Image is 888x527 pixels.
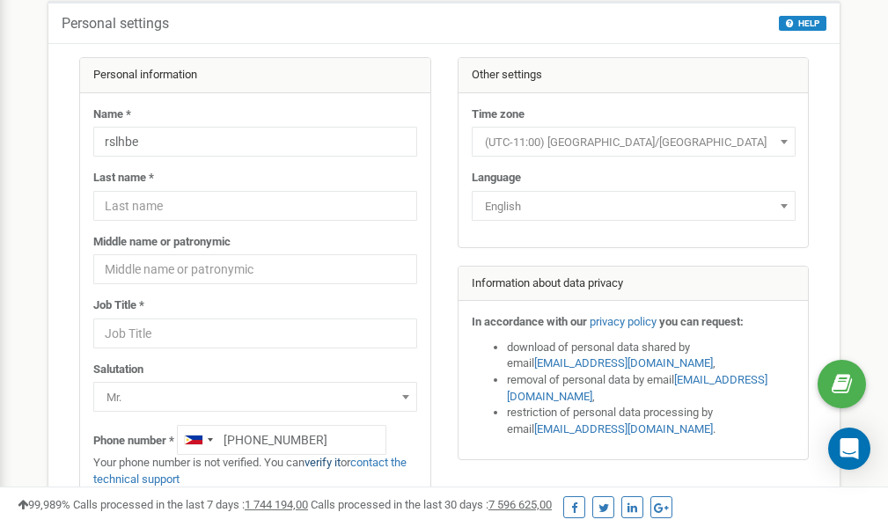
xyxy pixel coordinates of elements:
[507,405,796,437] li: restriction of personal data processing by email .
[472,315,587,328] strong: In accordance with our
[659,315,744,328] strong: you can request:
[93,191,417,221] input: Last name
[305,456,341,469] a: verify it
[93,127,417,157] input: Name
[177,425,386,455] input: +1-800-555-55-55
[18,498,70,511] span: 99,989%
[93,382,417,412] span: Mr.
[93,234,231,251] label: Middle name or patronymic
[178,426,218,454] div: Telephone country code
[590,315,657,328] a: privacy policy
[478,130,789,155] span: (UTC-11:00) Pacific/Midway
[534,356,713,370] a: [EMAIL_ADDRESS][DOMAIN_NAME]
[93,170,154,187] label: Last name *
[245,498,308,511] u: 1 744 194,00
[507,372,796,405] li: removal of personal data by email ,
[478,194,789,219] span: English
[828,428,870,470] div: Open Intercom Messenger
[311,498,552,511] span: Calls processed in the last 30 days :
[93,106,131,123] label: Name *
[80,58,430,93] div: Personal information
[93,433,174,450] label: Phone number *
[472,170,521,187] label: Language
[93,456,407,486] a: contact the technical support
[507,373,767,403] a: [EMAIL_ADDRESS][DOMAIN_NAME]
[62,16,169,32] h5: Personal settings
[93,297,144,314] label: Job Title *
[534,422,713,436] a: [EMAIL_ADDRESS][DOMAIN_NAME]
[507,340,796,372] li: download of personal data shared by email ,
[488,498,552,511] u: 7 596 625,00
[73,498,308,511] span: Calls processed in the last 7 days :
[779,16,826,31] button: HELP
[93,455,417,487] p: Your phone number is not verified. You can or
[459,58,809,93] div: Other settings
[472,106,525,123] label: Time zone
[93,362,143,378] label: Salutation
[472,127,796,157] span: (UTC-11:00) Pacific/Midway
[99,385,411,410] span: Mr.
[93,318,417,348] input: Job Title
[93,254,417,284] input: Middle name or patronymic
[472,191,796,221] span: English
[459,267,809,302] div: Information about data privacy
